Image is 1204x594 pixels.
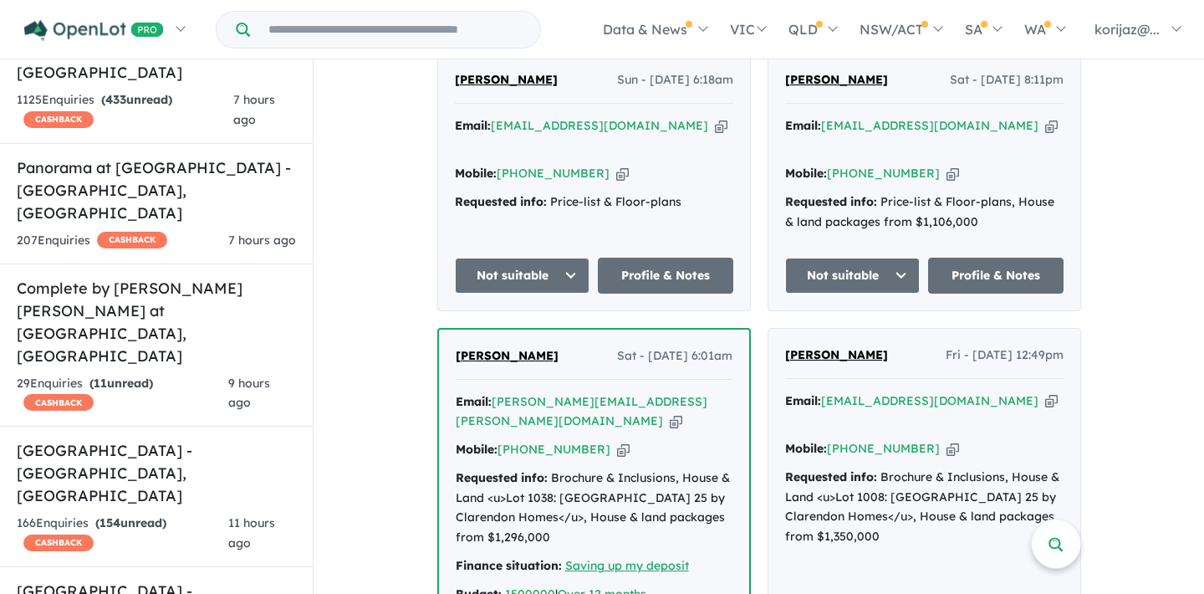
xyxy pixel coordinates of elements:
div: Brochure & Inclusions, House & Land <u>Lot 1038: [GEOGRAPHIC_DATA] 25 by Clarendon Homes</u>, Hou... [456,469,732,548]
strong: Mobile: [455,166,497,181]
strong: Mobile: [456,442,497,457]
button: Copy [715,117,727,135]
strong: Requested info: [785,194,877,209]
strong: Mobile: [785,441,827,456]
h5: Complete by [PERSON_NAME] [PERSON_NAME] at [GEOGRAPHIC_DATA] , [GEOGRAPHIC_DATA] [17,277,296,367]
span: 11 hours ago [228,515,275,550]
a: [PERSON_NAME][EMAIL_ADDRESS][PERSON_NAME][DOMAIN_NAME] [456,394,707,429]
span: 11 [94,376,107,391]
h5: [GEOGRAPHIC_DATA] - [GEOGRAPHIC_DATA] , [GEOGRAPHIC_DATA] [17,439,296,507]
span: CASHBACK [23,535,94,551]
span: 7 hours ago [233,92,275,127]
strong: Mobile: [785,166,827,181]
span: Sun - [DATE] 6:18am [617,70,733,90]
span: Sat - [DATE] 8:11pm [950,70,1064,90]
a: [PERSON_NAME] [456,346,559,366]
div: 207 Enquir ies [17,231,167,251]
span: 7 hours ago [228,233,296,248]
a: [PHONE_NUMBER] [497,442,610,457]
a: [PHONE_NUMBER] [497,166,610,181]
button: Copy [670,412,682,430]
strong: ( unread) [95,515,166,530]
a: Profile & Notes [598,258,733,294]
strong: Requested info: [785,469,877,484]
strong: Finance situation: [456,558,562,573]
a: [PHONE_NUMBER] [827,166,940,181]
span: [PERSON_NAME] [455,72,558,87]
span: CASHBACK [97,232,167,248]
button: Copy [616,165,629,182]
button: Copy [946,165,959,182]
a: Saving up my deposit [565,558,689,573]
div: 1125 Enquir ies [17,90,233,131]
div: Price-list & Floor-plans, House & land packages from $1,106,000 [785,192,1064,233]
strong: Requested info: [455,194,547,209]
button: Not suitable [785,258,921,294]
a: [PERSON_NAME] [785,70,888,90]
span: 433 [105,92,126,107]
a: [EMAIL_ADDRESS][DOMAIN_NAME] [821,393,1038,408]
span: Fri - [DATE] 12:49pm [946,346,1064,366]
button: Copy [617,441,630,458]
button: Copy [1045,392,1058,410]
button: Copy [1045,117,1058,135]
a: [EMAIL_ADDRESS][DOMAIN_NAME] [821,118,1038,133]
a: [EMAIL_ADDRESS][DOMAIN_NAME] [491,118,708,133]
strong: Email: [456,394,492,409]
strong: Requested info: [456,470,548,485]
span: 9 hours ago [228,376,270,411]
a: [PERSON_NAME] [455,70,558,90]
span: [PERSON_NAME] [785,347,888,362]
strong: Email: [785,118,821,133]
div: 29 Enquir ies [17,374,228,414]
span: [PERSON_NAME] [785,72,888,87]
a: [PERSON_NAME] [785,346,888,366]
h5: Panorama at [GEOGRAPHIC_DATA] - [GEOGRAPHIC_DATA] , [GEOGRAPHIC_DATA] [17,156,296,224]
div: 166 Enquir ies [17,514,228,554]
a: Profile & Notes [928,258,1064,294]
button: Not suitable [455,258,590,294]
span: CASHBACK [23,394,94,411]
button: Copy [946,440,959,458]
span: korijaz@... [1094,21,1160,38]
div: Brochure & Inclusions, House & Land <u>Lot 1008: [GEOGRAPHIC_DATA] 25 by Clarendon Homes</u>, Hou... [785,468,1064,547]
span: CASHBACK [23,111,94,128]
a: [PHONE_NUMBER] [827,441,940,456]
strong: ( unread) [89,376,153,391]
strong: Email: [785,393,821,408]
span: Sat - [DATE] 6:01am [617,346,732,366]
div: Price-list & Floor-plans [455,192,733,213]
input: Try estate name, suburb, builder or developer [253,12,537,48]
span: 154 [99,515,120,530]
strong: ( unread) [101,92,172,107]
strong: Email: [455,118,491,133]
span: [PERSON_NAME] [456,348,559,363]
img: Openlot PRO Logo White [24,20,164,41]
